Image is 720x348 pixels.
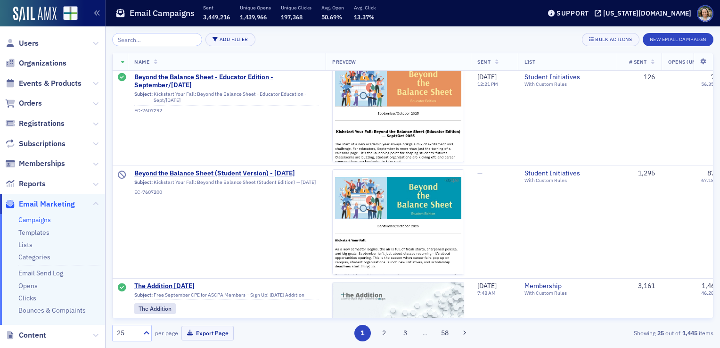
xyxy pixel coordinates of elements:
[5,58,66,68] a: Organizations
[711,73,719,82] div: 71
[643,34,713,43] a: New Email Campaign
[477,290,496,296] time: 7:48 AM
[19,78,82,89] span: Events & Products
[281,13,303,21] span: 197,368
[18,215,51,224] a: Campaigns
[524,169,610,178] a: Student Initiatives
[19,139,65,149] span: Subscriptions
[5,158,65,169] a: Memberships
[134,292,153,298] span: Subject:
[134,317,319,323] div: EC-7606525
[5,330,46,340] a: Content
[19,98,42,108] span: Orders
[205,33,255,46] button: Add Filter
[19,179,46,189] span: Reports
[134,58,149,65] span: Name
[701,290,719,296] div: 46.28%
[63,6,78,21] img: SailAMX
[524,58,535,65] span: List
[203,4,230,11] p: Sent
[134,108,319,114] div: EC-7607292
[5,78,82,89] a: Events & Products
[397,325,414,341] button: 3
[118,283,126,293] div: Sent
[134,292,319,300] div: Free September CPE for ASCPA Members – Sign Up! [DATE] Addition
[321,13,342,21] span: 50.69%
[18,253,50,261] a: Categories
[112,33,202,46] input: Search…
[18,306,86,315] a: Bounces & Complaints
[130,8,195,19] h1: Email Campaigns
[134,73,319,90] span: Beyond the Balance Sheet - Educator Edition - September/[DATE]
[477,73,497,81] span: [DATE]
[19,58,66,68] span: Organizations
[477,81,498,88] time: 12:21 PM
[623,282,655,290] div: 3,161
[134,169,319,178] a: Beyond the Balance Sheet (Student Version) - [DATE]
[707,169,719,178] div: 870
[354,4,376,11] p: Avg. Click
[134,282,319,290] a: The Addition [DATE]
[5,179,46,189] a: Reports
[5,118,65,129] a: Registrations
[623,73,655,82] div: 126
[680,329,699,337] strong: 1,445
[354,13,375,21] span: 13.37%
[702,282,719,290] div: 1,463
[556,9,589,17] div: Support
[603,9,691,17] div: [US_STATE][DOMAIN_NAME]
[19,118,65,129] span: Registrations
[5,38,39,49] a: Users
[19,330,46,340] span: Content
[134,303,176,314] div: The Addition
[181,326,234,340] button: Export Page
[701,82,719,88] div: 56.35%
[134,91,319,106] div: Kickstart Your Fall: Beyond the Balance Sheet - Educator Education - Sept/[DATE]
[19,199,75,209] span: Email Marketing
[117,328,138,338] div: 25
[524,73,610,82] a: Student Initiatives
[524,177,610,183] div: With Custom Rules
[13,7,57,22] a: SailAMX
[437,325,453,341] button: 58
[520,329,713,337] div: Showing out of items
[524,290,610,296] div: With Custom Rules
[668,58,711,65] span: Opens (Unique)
[18,269,63,277] a: Email Send Log
[595,10,695,17] button: [US_STATE][DOMAIN_NAME]
[118,171,126,180] div: Cancelled
[18,282,38,290] a: Opens
[418,329,432,337] span: …
[643,33,713,46] button: New Email Campaign
[376,325,392,341] button: 2
[18,294,36,302] a: Clicks
[240,4,271,11] p: Unique Opens
[655,329,665,337] strong: 25
[582,33,639,46] button: Bulk Actions
[354,325,371,341] button: 1
[477,58,491,65] span: Sent
[240,13,267,21] span: 1,439,966
[5,139,65,149] a: Subscriptions
[321,4,344,11] p: Avg. Open
[134,179,153,185] span: Subject:
[524,282,610,290] a: Membership
[134,91,153,104] span: Subject:
[57,6,78,22] a: View Homepage
[134,189,319,195] div: EC-7607200
[629,58,647,65] span: # Sent
[281,4,311,11] p: Unique Clicks
[18,240,33,249] a: Lists
[5,199,75,209] a: Email Marketing
[118,73,126,83] div: Sent
[477,169,483,177] span: —
[524,82,610,88] div: With Custom Rules
[19,158,65,169] span: Memberships
[701,177,719,183] div: 67.18%
[595,37,632,42] div: Bulk Actions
